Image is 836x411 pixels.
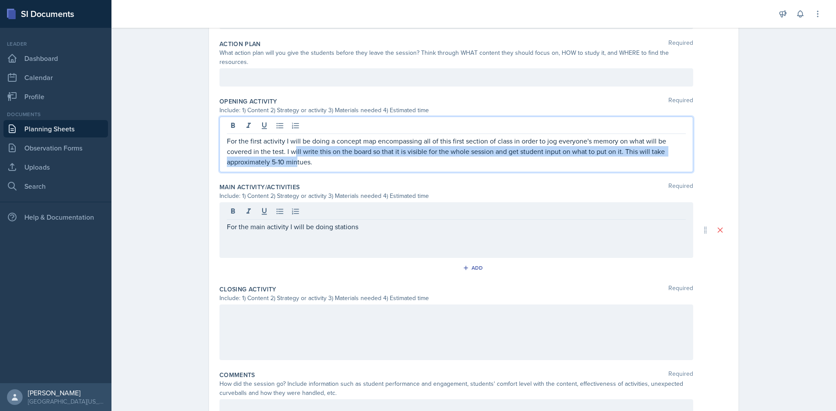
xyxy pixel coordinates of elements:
label: Opening Activity [219,97,277,106]
a: Uploads [3,158,108,176]
span: Required [668,285,693,294]
div: Include: 1) Content 2) Strategy or activity 3) Materials needed 4) Estimated time [219,294,693,303]
a: Planning Sheets [3,120,108,137]
span: Required [668,97,693,106]
span: Required [668,371,693,379]
div: Help & Documentation [3,208,108,226]
div: Include: 1) Content 2) Strategy or activity 3) Materials needed 4) Estimated time [219,106,693,115]
div: [PERSON_NAME] [28,388,104,397]
label: Action Plan [219,40,261,48]
p: For the main activity I will be doing stations [227,221,686,232]
a: Observation Forms [3,139,108,157]
a: Search [3,177,108,195]
div: Documents [3,110,108,118]
label: Comments [219,371,255,379]
label: Main Activity/Activities [219,183,300,191]
a: Calendar [3,69,108,86]
div: [GEOGRAPHIC_DATA][US_STATE] in [GEOGRAPHIC_DATA] [28,397,104,406]
button: Add [460,261,488,274]
p: For the first activity I will be doing a concept map encompassing all of this first section of cl... [227,136,686,167]
div: How did the session go? Include information such as student performance and engagement, students'... [219,379,693,398]
div: Add [465,264,483,271]
span: Required [668,40,693,48]
a: Dashboard [3,50,108,67]
div: Leader [3,40,108,48]
span: Required [668,183,693,191]
div: What action plan will you give the students before they leave the session? Think through WHAT con... [219,48,693,67]
a: Profile [3,88,108,105]
label: Closing Activity [219,285,276,294]
div: Include: 1) Content 2) Strategy or activity 3) Materials needed 4) Estimated time [219,191,693,200]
